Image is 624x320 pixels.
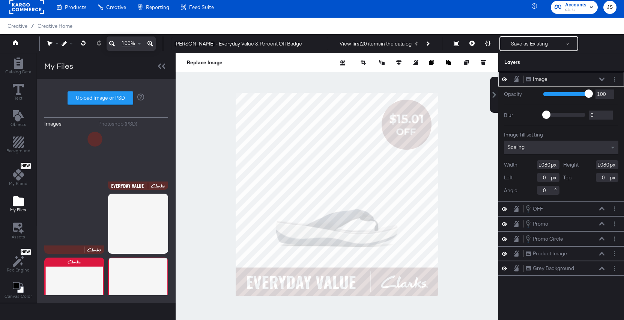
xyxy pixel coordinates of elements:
[508,144,525,150] span: Scaling
[6,194,31,215] button: Add Files
[8,23,27,29] span: Creative
[610,220,618,228] button: Layer Options
[422,37,433,50] button: Next Product
[146,4,169,10] span: Reporting
[525,264,574,272] button: Grey Background
[14,95,23,101] span: Text
[122,40,135,47] span: 100%
[533,76,547,83] div: Image
[504,59,581,66] div: Layers
[21,164,31,168] span: New
[189,4,214,10] span: Feed Suite
[504,112,538,119] label: Blur
[429,60,434,65] svg: Copy image
[610,205,618,213] button: Layer Options
[106,4,126,10] span: Creative
[187,59,223,66] button: Replace Image
[610,75,618,83] button: Layer Options
[525,75,548,83] button: Image
[533,205,543,212] div: OFF
[5,293,32,299] span: Canvas Color
[5,161,32,189] button: NewMy Brand
[98,120,168,127] button: Photoshop (PSD)
[504,131,618,138] div: Image fill setting
[446,60,451,65] svg: Paste image
[5,69,31,75] span: Catalog Data
[8,82,29,103] button: Text
[44,61,73,71] div: My Files
[565,1,586,9] span: Accounts
[7,267,30,273] span: Rec Engine
[603,1,616,14] button: JS
[38,23,72,29] a: Creative Home
[563,174,571,181] label: Top
[27,23,38,29] span: /
[533,265,574,272] div: Grey Background
[2,135,35,156] button: Add Rectangle
[610,264,618,272] button: Layer Options
[504,161,517,168] label: Width
[44,120,62,127] div: Images
[504,174,513,181] label: Left
[446,59,453,66] button: Paste image
[563,161,579,168] label: Height
[525,250,567,258] button: Product Image
[504,187,517,194] label: Angle
[1,56,36,77] button: Add Rectangle
[98,120,137,127] div: Photoshop (PSD)
[44,120,93,127] button: Images
[606,3,613,12] span: JS
[11,121,26,127] span: Objects
[500,37,559,50] button: Save as Existing
[340,40,412,47] div: View first 20 items in the catalog
[525,205,543,213] button: OFF
[340,60,345,65] svg: Remove background
[551,1,598,14] button: AccountsClarks
[525,235,564,243] button: Promo Circle
[533,250,567,257] div: Product Image
[504,91,538,98] label: Opacity
[429,59,436,66] button: Copy image
[2,247,34,275] button: NewRec Engine
[9,180,27,187] span: My Brand
[6,108,31,130] button: Add Text
[12,234,25,240] span: Assets
[533,235,563,243] div: Promo Circle
[65,4,86,10] span: Products
[10,207,26,213] span: My Files
[7,220,30,242] button: Assets
[610,250,618,258] button: Layer Options
[21,250,31,255] span: New
[6,148,30,154] span: Background
[525,220,549,228] button: Promo
[565,7,586,13] span: Clarks
[533,220,548,227] div: Promo
[610,235,618,243] button: Layer Options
